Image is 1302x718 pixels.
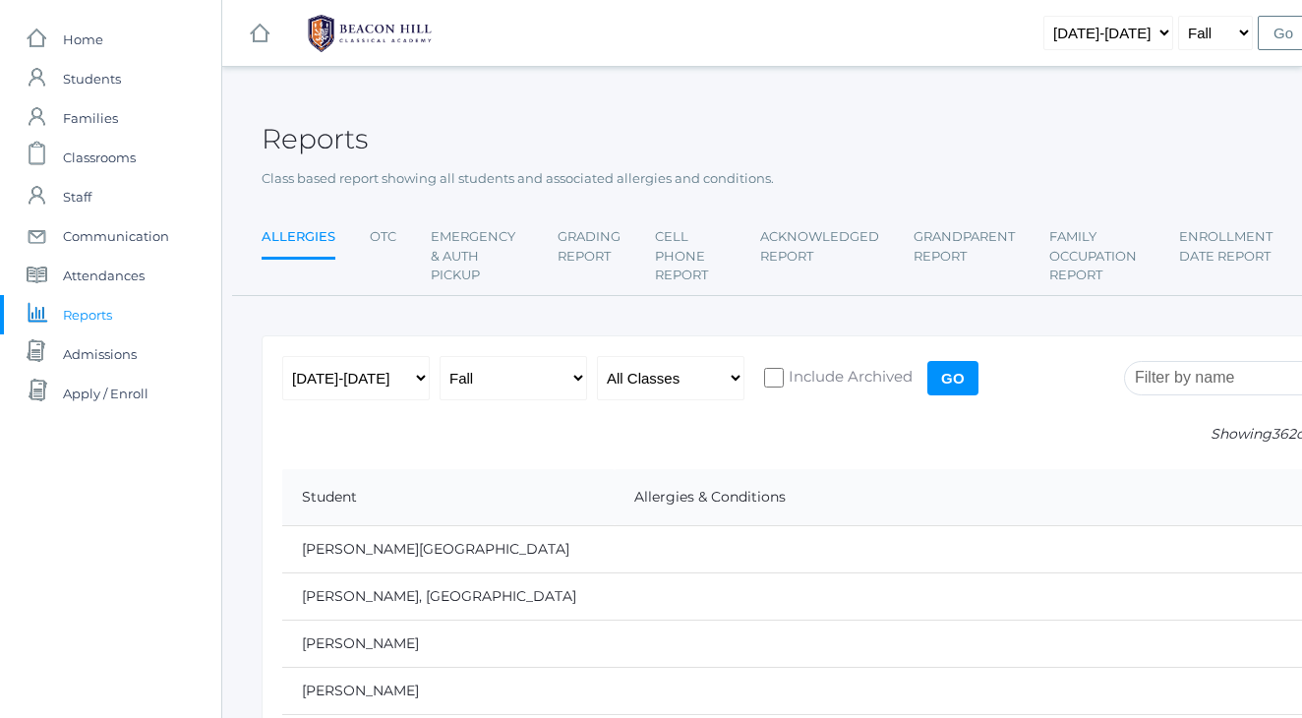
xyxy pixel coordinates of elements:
a: Cell Phone Report [655,217,726,295]
a: [PERSON_NAME] [302,634,419,652]
span: Reports [63,295,112,334]
span: Apply / Enroll [63,374,148,413]
span: Include Archived [784,366,913,390]
a: Family Occupation Report [1049,217,1145,295]
a: Grandparent Report [914,217,1015,275]
a: OTC [370,217,396,257]
h2: Reports [262,124,368,154]
img: 1_BHCALogos-05.png [296,9,444,58]
a: [PERSON_NAME] [302,682,419,699]
span: Students [63,59,121,98]
span: Communication [63,216,169,256]
a: [PERSON_NAME][GEOGRAPHIC_DATA] [302,540,569,558]
a: [PERSON_NAME], [GEOGRAPHIC_DATA] [302,587,576,605]
span: Classrooms [63,138,136,177]
th: Student [282,469,615,526]
span: Families [63,98,118,138]
span: Attendances [63,256,145,295]
a: Grading Report [558,217,621,275]
span: Staff [63,177,91,216]
span: 362 [1272,425,1296,443]
a: Emergency & Auth Pickup [431,217,523,295]
a: Enrollment Date Report [1179,217,1272,275]
span: Admissions [63,334,137,374]
span: Home [63,20,103,59]
a: Allergies [262,217,335,260]
a: Acknowledged Report [760,217,879,275]
input: Include Archived [764,368,784,388]
input: Go [927,361,978,395]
